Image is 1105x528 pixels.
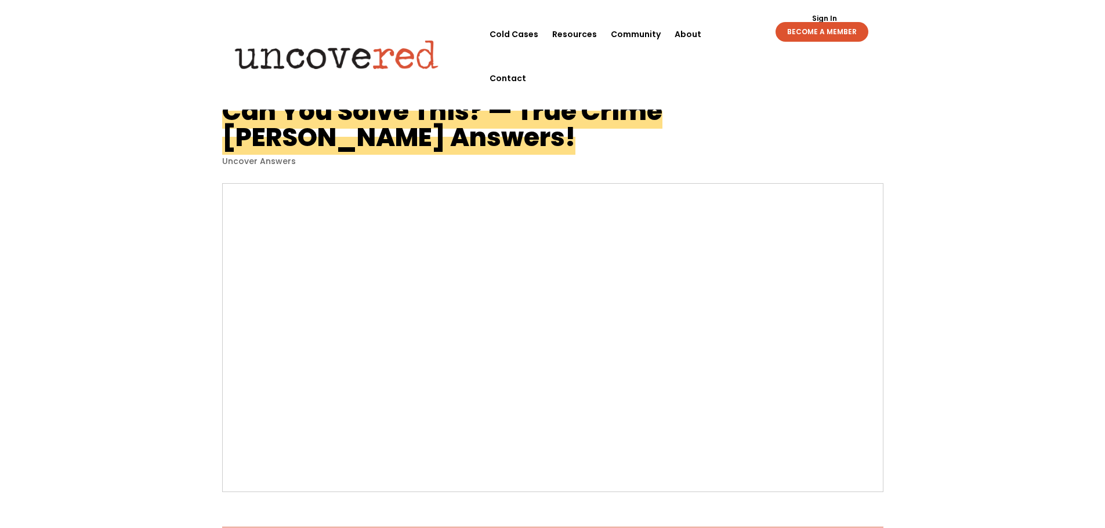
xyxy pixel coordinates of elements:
[611,12,661,56] a: Community
[490,56,526,100] a: Contact
[222,155,296,167] a: Uncover Answers
[552,12,597,56] a: Resources
[806,15,843,22] a: Sign In
[222,93,662,155] h1: Can You Solve This? — True Crime [PERSON_NAME] Answers!
[776,22,868,42] a: BECOME A MEMBER
[675,12,701,56] a: About
[490,12,538,56] a: Cold Cases
[225,32,448,77] img: Uncovered logo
